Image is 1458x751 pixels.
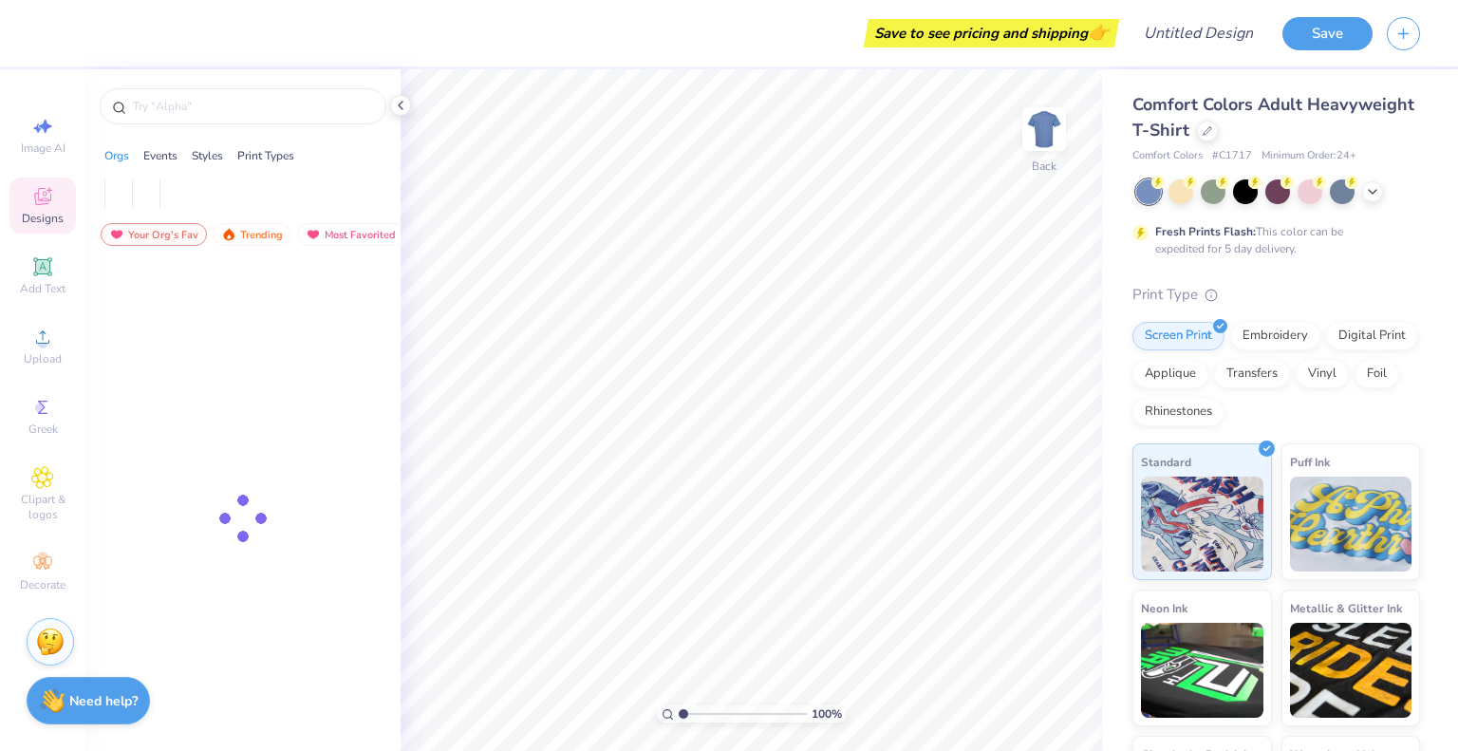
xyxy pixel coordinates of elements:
[1132,284,1420,306] div: Print Type
[1088,21,1109,44] span: 👉
[213,223,291,246] div: Trending
[1212,148,1252,164] span: # C1717
[101,223,207,246] div: Your Org's Fav
[1326,322,1418,350] div: Digital Print
[1355,360,1399,388] div: Foil
[297,223,404,246] div: Most Favorited
[192,147,223,164] div: Styles
[104,147,129,164] div: Orgs
[109,228,124,241] img: most_fav.gif
[21,141,65,156] span: Image AI
[1282,17,1373,50] button: Save
[1032,158,1056,175] div: Back
[1290,623,1412,718] img: Metallic & Glitter Ink
[1129,14,1268,52] input: Untitled Design
[22,211,64,226] span: Designs
[20,281,65,296] span: Add Text
[1132,398,1224,426] div: Rhinestones
[24,351,62,366] span: Upload
[1141,477,1263,572] img: Standard
[1262,148,1356,164] span: Minimum Order: 24 +
[9,492,76,522] span: Clipart & logos
[1290,598,1402,618] span: Metallic & Glitter Ink
[1141,623,1263,718] img: Neon Ink
[1290,452,1330,472] span: Puff Ink
[1230,322,1320,350] div: Embroidery
[1141,452,1191,472] span: Standard
[1290,477,1412,572] img: Puff Ink
[221,228,236,241] img: trending.gif
[28,422,58,437] span: Greek
[20,577,65,592] span: Decorate
[869,19,1114,47] div: Save to see pricing and shipping
[1132,360,1208,388] div: Applique
[1132,93,1414,141] span: Comfort Colors Adult Heavyweight T-Shirt
[1155,224,1256,239] strong: Fresh Prints Flash:
[1155,223,1389,257] div: This color can be expedited for 5 day delivery.
[143,147,178,164] div: Events
[1214,360,1290,388] div: Transfers
[306,228,321,241] img: most_fav.gif
[1025,110,1063,148] img: Back
[1141,598,1187,618] span: Neon Ink
[131,97,374,116] input: Try "Alpha"
[812,705,842,723] span: 100 %
[1296,360,1349,388] div: Vinyl
[1132,322,1224,350] div: Screen Print
[69,692,138,710] strong: Need help?
[237,147,294,164] div: Print Types
[1132,148,1203,164] span: Comfort Colors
